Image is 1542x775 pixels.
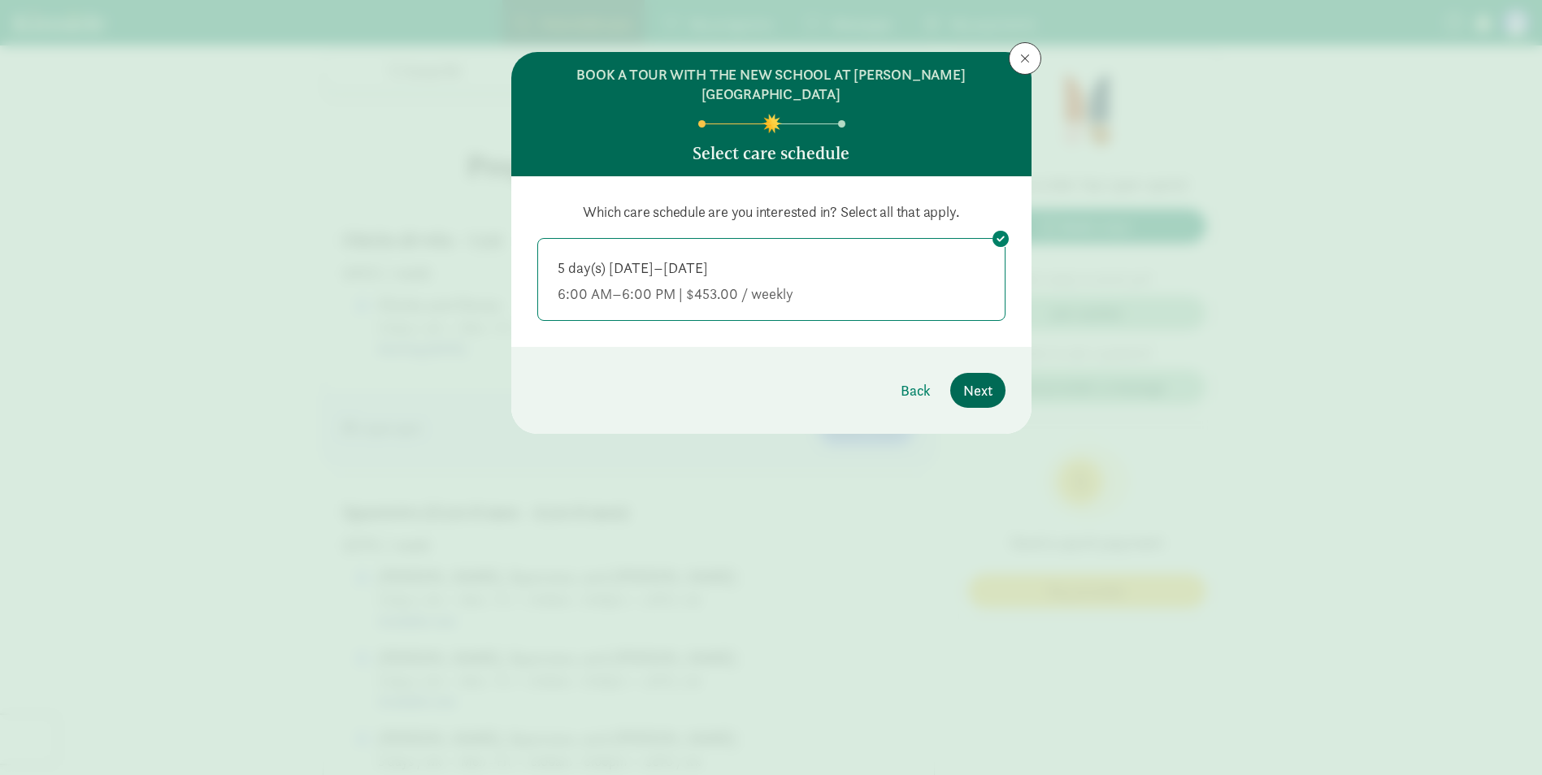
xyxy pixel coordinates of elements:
div: 6:00 AM–6:00 PM | $453.00 / weekly [558,284,985,304]
button: Back [888,373,944,408]
h5: Select care schedule [693,144,849,163]
span: Next [963,379,993,401]
div: 5 day(s) [DATE]–[DATE] [558,258,985,278]
p: Which care schedule are you interested in? Select all that apply. [537,202,1006,222]
span: Back [901,379,931,401]
button: Next [950,373,1006,408]
h6: BOOK A TOUR WITH THE NEW SCHOOL AT [PERSON_NAME][GEOGRAPHIC_DATA] [537,65,1006,104]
